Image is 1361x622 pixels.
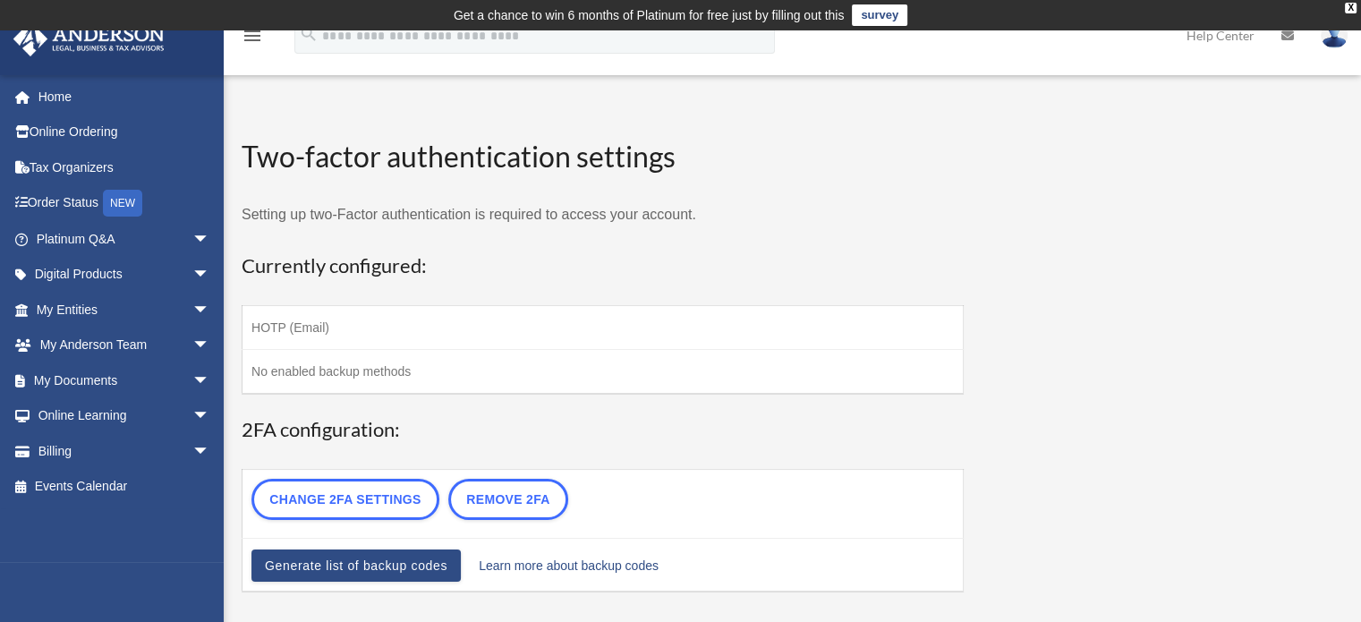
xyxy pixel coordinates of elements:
span: arrow_drop_down [192,221,228,258]
h3: Currently configured: [242,252,964,280]
div: NEW [103,190,142,217]
span: arrow_drop_down [192,398,228,435]
p: Setting up two-Factor authentication is required to access your account. [242,202,964,227]
td: No enabled backup methods [242,349,964,394]
a: Order StatusNEW [13,185,237,222]
a: Generate list of backup codes [251,550,461,582]
span: arrow_drop_down [192,328,228,364]
a: Change 2FA settings [251,479,439,520]
a: My Entitiesarrow_drop_down [13,292,237,328]
a: Digital Productsarrow_drop_down [13,257,237,293]
div: close [1345,3,1357,13]
img: User Pic [1321,22,1348,48]
a: Events Calendar [13,469,237,505]
a: Online Learningarrow_drop_down [13,398,237,434]
a: Billingarrow_drop_down [13,433,237,469]
span: arrow_drop_down [192,292,228,328]
a: menu [242,31,263,47]
span: arrow_drop_down [192,433,228,470]
td: HOTP (Email) [242,305,964,349]
img: Anderson Advisors Platinum Portal [8,21,170,56]
h2: Two-factor authentication settings [242,137,964,177]
a: Tax Organizers [13,149,237,185]
span: arrow_drop_down [192,257,228,294]
a: Home [13,79,237,115]
a: Remove 2FA [448,479,568,520]
span: arrow_drop_down [192,362,228,399]
a: Learn more about backup codes [479,553,659,578]
a: My Documentsarrow_drop_down [13,362,237,398]
i: search [299,24,319,44]
i: menu [242,25,263,47]
a: Online Ordering [13,115,237,150]
div: Get a chance to win 6 months of Platinum for free just by filling out this [454,4,845,26]
a: survey [852,4,907,26]
h3: 2FA configuration: [242,416,964,444]
a: My Anderson Teamarrow_drop_down [13,328,237,363]
a: Platinum Q&Aarrow_drop_down [13,221,237,257]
